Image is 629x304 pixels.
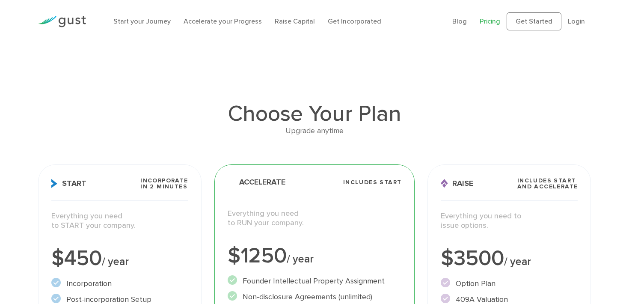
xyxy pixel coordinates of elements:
[343,179,402,185] span: Includes START
[228,209,402,228] p: Everything you need to RUN your company.
[38,103,591,125] h1: Choose Your Plan
[441,179,448,188] img: Raise Icon
[507,12,561,30] a: Get Started
[287,253,314,265] span: / year
[441,212,578,231] p: Everything you need to issue options.
[51,212,188,231] p: Everything you need to START your company.
[504,255,531,268] span: / year
[228,291,402,303] li: Non-disclosure Agreements (unlimited)
[113,17,171,25] a: Start your Journey
[441,179,473,188] span: Raise
[328,17,381,25] a: Get Incorporated
[228,275,402,287] li: Founder Intellectual Property Assignment
[228,179,285,186] span: Accelerate
[275,17,315,25] a: Raise Capital
[102,255,129,268] span: / year
[517,178,578,190] span: Includes START and ACCELERATE
[38,16,86,27] img: Gust Logo
[452,17,467,25] a: Blog
[51,179,58,188] img: Start Icon X2
[51,179,86,188] span: Start
[441,278,578,289] li: Option Plan
[228,245,402,267] div: $1250
[140,178,188,190] span: Incorporate in 2 Minutes
[441,248,578,269] div: $3500
[184,17,262,25] a: Accelerate your Progress
[568,17,585,25] a: Login
[51,278,188,289] li: Incorporation
[480,17,500,25] a: Pricing
[51,248,188,269] div: $450
[38,125,591,137] div: Upgrade anytime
